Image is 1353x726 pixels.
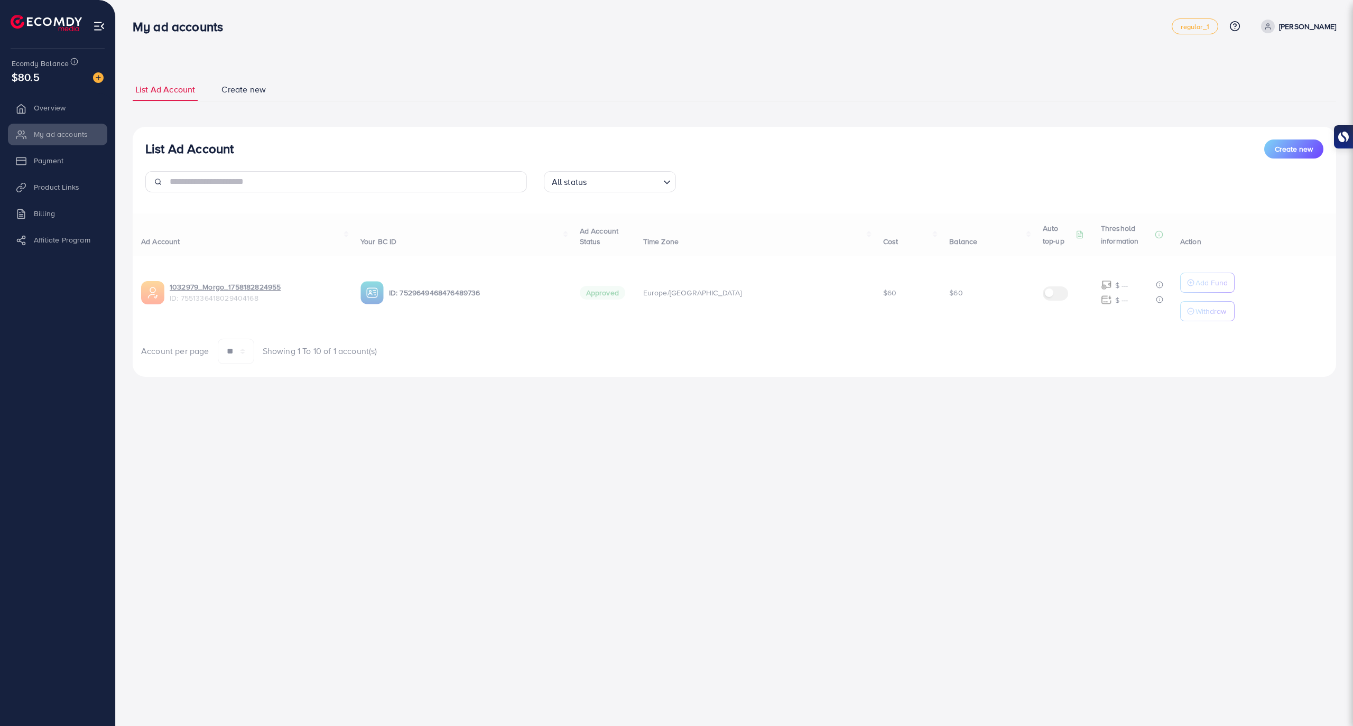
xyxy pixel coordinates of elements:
[135,83,195,96] span: List Ad Account
[544,171,676,192] div: Search for option
[550,174,589,190] span: All status
[1275,144,1313,154] span: Create new
[11,15,82,31] img: logo
[93,72,104,83] img: image
[1264,139,1323,159] button: Create new
[145,141,234,156] h3: List Ad Account
[1181,23,1209,30] span: regular_1
[1172,18,1218,34] a: regular_1
[1279,20,1336,33] p: [PERSON_NAME]
[12,58,69,69] span: Ecomdy Balance
[590,172,659,190] input: Search for option
[1257,20,1336,33] a: [PERSON_NAME]
[221,83,266,96] span: Create new
[93,20,105,32] img: menu
[12,69,40,85] span: $80.5
[133,19,231,34] h3: My ad accounts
